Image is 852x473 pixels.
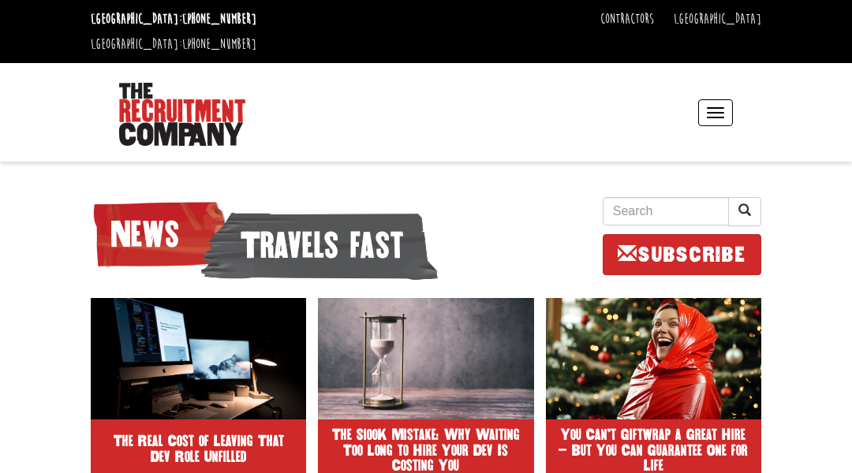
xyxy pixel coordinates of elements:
[603,234,761,275] a: SUBSCRIBE
[91,195,229,274] span: News
[674,10,761,28] a: [GEOGRAPHIC_DATA]
[182,35,256,53] a: [PHONE_NUMBER]
[603,197,729,225] input: Search
[119,83,245,146] img: The Recruitment Company
[200,206,439,285] span: Travels fast
[330,427,521,472] h2: The $100K Mistake: Why Waiting Too Long to Hire Your Dev Is Costing You
[87,32,260,57] li: [GEOGRAPHIC_DATA]:
[558,427,749,472] h2: You Can’t Giftwrap a Great Hire – But You Can Guarantee One for Life
[600,10,654,28] a: Contractors
[103,434,294,465] h2: The Real Cost of Leaving That Dev Role Unfilled
[87,6,260,32] li: [GEOGRAPHIC_DATA]:
[182,10,256,28] a: [PHONE_NUMBER]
